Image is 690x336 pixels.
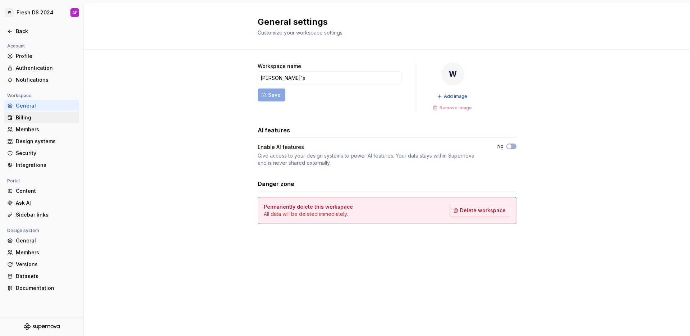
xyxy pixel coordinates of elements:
[4,197,79,209] a: Ask AI
[264,203,353,210] h4: Permanently delete this workspace
[16,64,76,72] div: Authentication
[4,235,79,246] a: General
[460,207,506,214] span: Delete workspace
[4,177,23,185] div: Portal
[497,144,503,149] label: No
[16,249,76,256] div: Members
[4,42,28,50] div: Account
[16,285,76,292] div: Documentation
[16,76,76,83] div: Notifications
[4,159,79,171] a: Integrations
[16,199,76,206] div: Ask AI
[4,112,79,123] a: Billing
[1,5,82,21] button: WFresh DS 2024AF
[16,114,76,121] div: Billing
[4,185,79,197] a: Content
[4,91,34,100] div: Workspace
[258,144,304,151] div: Enable AI features
[4,247,79,258] a: Members
[16,273,76,280] div: Datasets
[16,126,76,133] div: Members
[4,147,79,159] a: Security
[258,16,508,28] h2: General settings
[17,9,54,16] div: Fresh DS 2024
[450,204,510,217] button: Delete workspace
[16,261,76,268] div: Versions
[258,29,344,36] span: Customize your workspace settings.
[4,26,79,37] a: Back
[435,91,470,101] button: Add image
[258,152,484,167] div: Give access to your design systems to power AI features. Your data stays within Supernova and is ...
[4,209,79,221] a: Sidebar links
[4,62,79,74] a: Authentication
[4,74,79,86] a: Notifications
[444,94,467,99] span: Add image
[16,28,76,35] div: Back
[16,237,76,244] div: General
[24,323,60,330] svg: Supernova Logo
[4,100,79,112] a: General
[16,150,76,157] div: Security
[4,124,79,135] a: Members
[4,136,79,147] a: Design systems
[258,180,294,188] h3: Danger zone
[4,259,79,270] a: Versions
[16,53,76,60] div: Profile
[4,282,79,294] a: Documentation
[264,210,353,218] p: All data will be deleted immediately.
[4,226,42,235] div: Design system
[258,63,301,70] label: Workspace name
[4,50,79,62] a: Profile
[72,10,77,15] div: AF
[16,138,76,145] div: Design systems
[16,211,76,218] div: Sidebar links
[258,126,290,135] h3: AI features
[16,102,76,109] div: General
[16,162,76,169] div: Integrations
[441,63,464,86] div: W
[16,187,76,195] div: Content
[4,271,79,282] a: Datasets
[5,8,14,17] div: W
